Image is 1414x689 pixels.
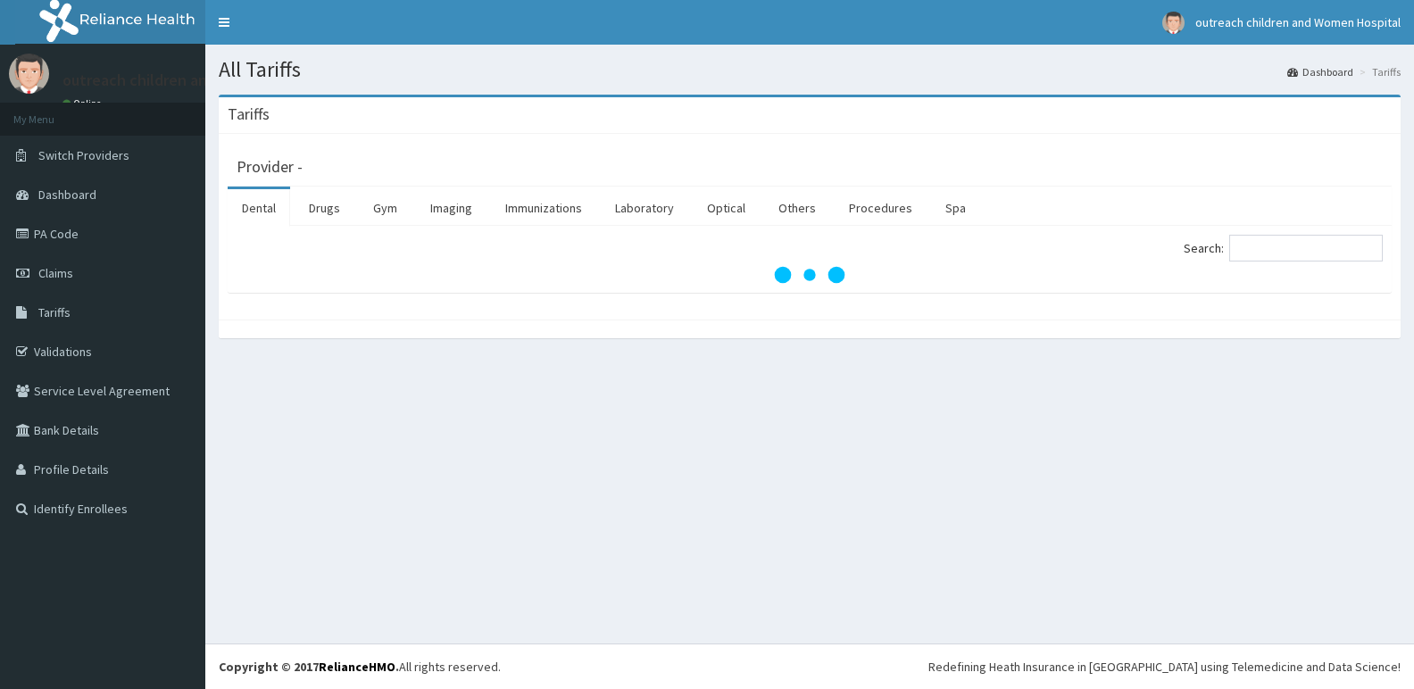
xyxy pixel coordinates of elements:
[237,159,303,175] h3: Provider -
[931,189,980,227] a: Spa
[693,189,760,227] a: Optical
[219,58,1401,81] h1: All Tariffs
[774,239,845,311] svg: audio-loading
[1229,235,1383,261] input: Search:
[928,658,1401,676] div: Redefining Heath Insurance in [GEOGRAPHIC_DATA] using Telemedicine and Data Science!
[62,72,334,88] p: outreach children and Women Hospital
[205,643,1414,689] footer: All rights reserved.
[359,189,412,227] a: Gym
[1162,12,1185,34] img: User Image
[219,659,399,675] strong: Copyright © 2017 .
[228,106,270,122] h3: Tariffs
[601,189,688,227] a: Laboratory
[1355,64,1401,79] li: Tariffs
[38,265,73,281] span: Claims
[319,659,395,675] a: RelianceHMO
[1287,64,1353,79] a: Dashboard
[1195,14,1401,30] span: outreach children and Women Hospital
[835,189,927,227] a: Procedures
[62,97,105,110] a: Online
[228,189,290,227] a: Dental
[295,189,354,227] a: Drugs
[38,147,129,163] span: Switch Providers
[38,187,96,203] span: Dashboard
[764,189,830,227] a: Others
[38,304,71,320] span: Tariffs
[491,189,596,227] a: Immunizations
[416,189,487,227] a: Imaging
[9,54,49,94] img: User Image
[1184,235,1383,261] label: Search:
